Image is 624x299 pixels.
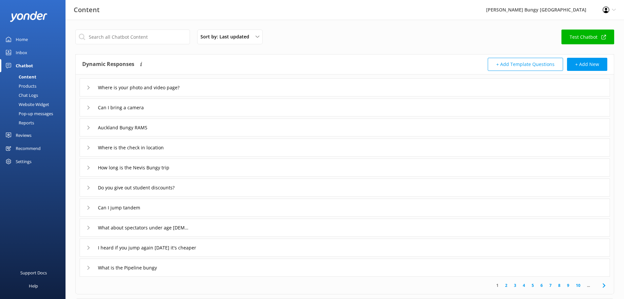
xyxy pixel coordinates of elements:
a: 1 [493,282,502,288]
div: Reports [4,118,34,127]
h4: Dynamic Responses [82,58,134,71]
div: Settings [16,155,31,168]
a: Chat Logs [4,91,66,100]
button: + Add Template Questions [488,58,563,71]
img: yonder-white-logo.png [10,11,47,22]
div: Content [4,72,36,81]
a: 4 [520,282,528,288]
a: 6 [537,282,546,288]
a: 8 [555,282,564,288]
div: Chat Logs [4,91,38,100]
a: 2 [502,282,511,288]
a: Pop-up messages [4,109,66,118]
a: Test Chatbot [561,30,614,44]
input: Search all Chatbot Content [75,30,190,44]
div: Help [29,279,38,292]
div: Recommend [16,142,41,155]
a: 3 [511,282,520,288]
div: Home [16,33,28,46]
a: Reports [4,118,66,127]
div: Products [4,81,36,91]
div: Reviews [16,129,31,142]
div: Website Widget [4,100,49,109]
a: 10 [573,282,584,288]
span: ... [584,282,593,288]
div: Pop-up messages [4,109,53,118]
div: Chatbot [16,59,33,72]
div: Inbox [16,46,27,59]
h3: Content [74,5,100,15]
a: Products [4,81,66,91]
a: 9 [564,282,573,288]
a: Content [4,72,66,81]
div: Support Docs [20,266,47,279]
a: Website Widget [4,100,66,109]
button: + Add New [567,58,607,71]
span: Sort by: Last updated [200,33,253,40]
a: 5 [528,282,537,288]
a: 7 [546,282,555,288]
